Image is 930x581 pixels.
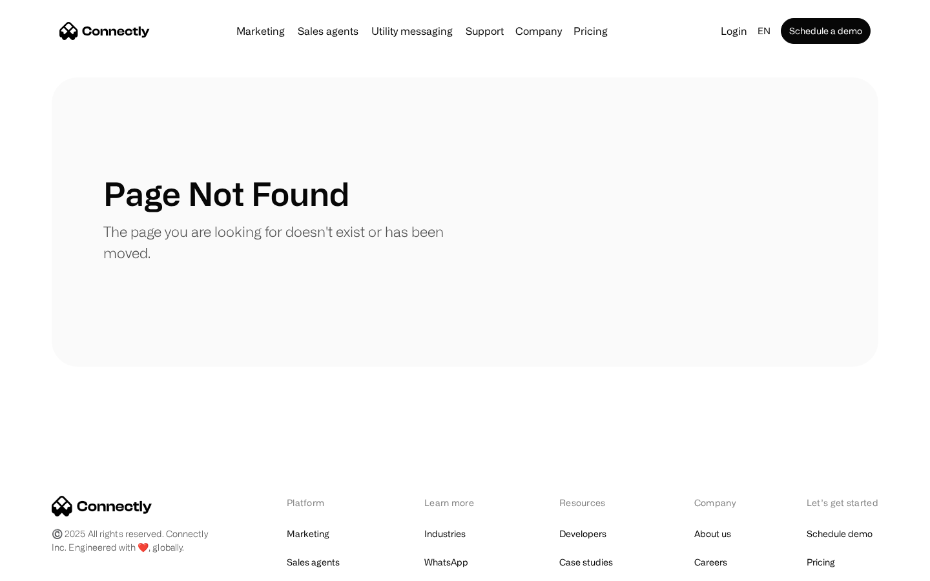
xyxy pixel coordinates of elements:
[781,18,871,44] a: Schedule a demo
[287,525,329,543] a: Marketing
[694,525,731,543] a: About us
[559,496,627,509] div: Resources
[559,553,613,571] a: Case studies
[807,553,835,571] a: Pricing
[424,496,492,509] div: Learn more
[366,26,458,36] a: Utility messaging
[460,26,509,36] a: Support
[231,26,290,36] a: Marketing
[287,553,340,571] a: Sales agents
[26,558,77,576] ul: Language list
[424,553,468,571] a: WhatsApp
[559,525,606,543] a: Developers
[13,557,77,576] aside: Language selected: English
[103,221,465,263] p: The page you are looking for doesn't exist or has been moved.
[293,26,364,36] a: Sales agents
[716,22,752,40] a: Login
[758,22,770,40] div: en
[424,525,466,543] a: Industries
[287,496,357,509] div: Platform
[103,174,349,213] h1: Page Not Found
[807,525,873,543] a: Schedule demo
[694,553,727,571] a: Careers
[568,26,613,36] a: Pricing
[694,496,739,509] div: Company
[807,496,878,509] div: Let’s get started
[515,22,562,40] div: Company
